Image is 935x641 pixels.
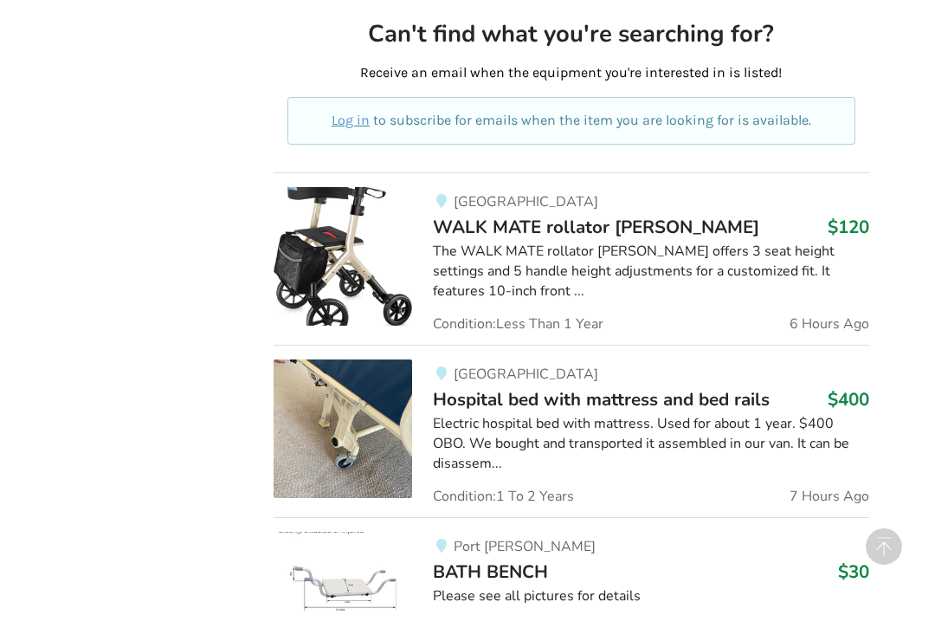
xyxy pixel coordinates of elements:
img: mobility-walk mate rollator walker [274,187,412,326]
span: Condition: Less Than 1 Year [433,317,603,331]
div: The WALK MATE rollator [PERSON_NAME] offers 3 seat height settings and 5 handle height adjustment... [433,242,868,301]
span: [GEOGRAPHIC_DATA] [454,365,598,384]
span: [GEOGRAPHIC_DATA] [454,192,598,211]
span: Hospital bed with mattress and bed rails [433,387,770,411]
h3: $400 [828,388,869,411]
img: bedroom equipment-hospital bed with mattress and bed rails [274,359,412,498]
p: Receive an email when the equipment you're interested in is listed! [287,63,854,83]
a: mobility-walk mate rollator walker[GEOGRAPHIC_DATA]WALK MATE rollator [PERSON_NAME]$120The WALK M... [274,172,868,345]
h3: $120 [828,216,869,238]
span: 7 Hours Ago [790,489,869,503]
span: Port [PERSON_NAME] [454,537,596,556]
span: WALK MATE rollator [PERSON_NAME] [433,215,759,239]
span: BATH BENCH [433,560,548,584]
h2: Can't find what you're searching for? [287,19,854,49]
a: bedroom equipment-hospital bed with mattress and bed rails [GEOGRAPHIC_DATA]Hospital bed with mat... [274,345,868,517]
p: to subscribe for emails when the item you are looking for is available. [308,111,834,131]
a: Log in [332,112,370,128]
div: Electric hospital bed with mattress. Used for about 1 year. $400 OBO. We bought and transported i... [433,414,868,474]
span: 6 Hours Ago [790,317,869,331]
div: Please see all pictures for details [433,586,868,606]
h3: $30 [838,560,869,583]
span: Condition: 1 To 2 Years [433,489,574,503]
